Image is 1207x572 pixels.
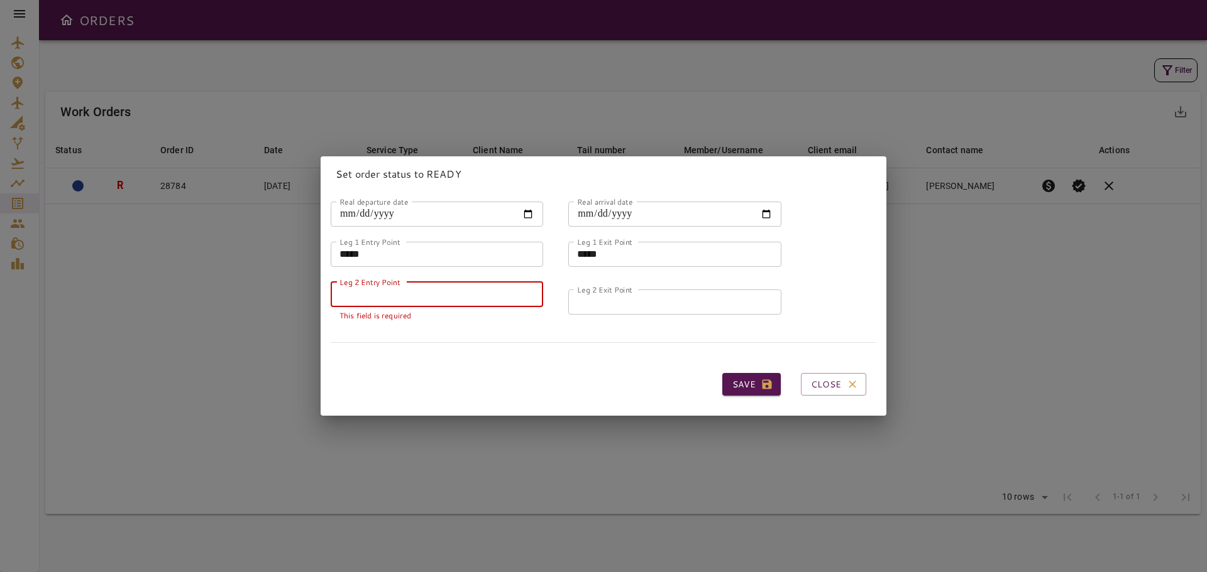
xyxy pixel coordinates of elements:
[336,166,871,181] p: Set order status to READY
[577,196,633,207] label: Real arrival date
[339,310,534,322] p: This field is required
[339,196,408,207] label: Real departure date
[577,284,632,294] label: Leg 2 Exit Point
[722,373,781,396] button: Save
[339,236,400,247] label: Leg 1 Entry Point
[801,373,866,396] button: Close
[577,236,632,247] label: Leg 1 Exit Point
[339,276,400,287] label: Leg 2 Entry Point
